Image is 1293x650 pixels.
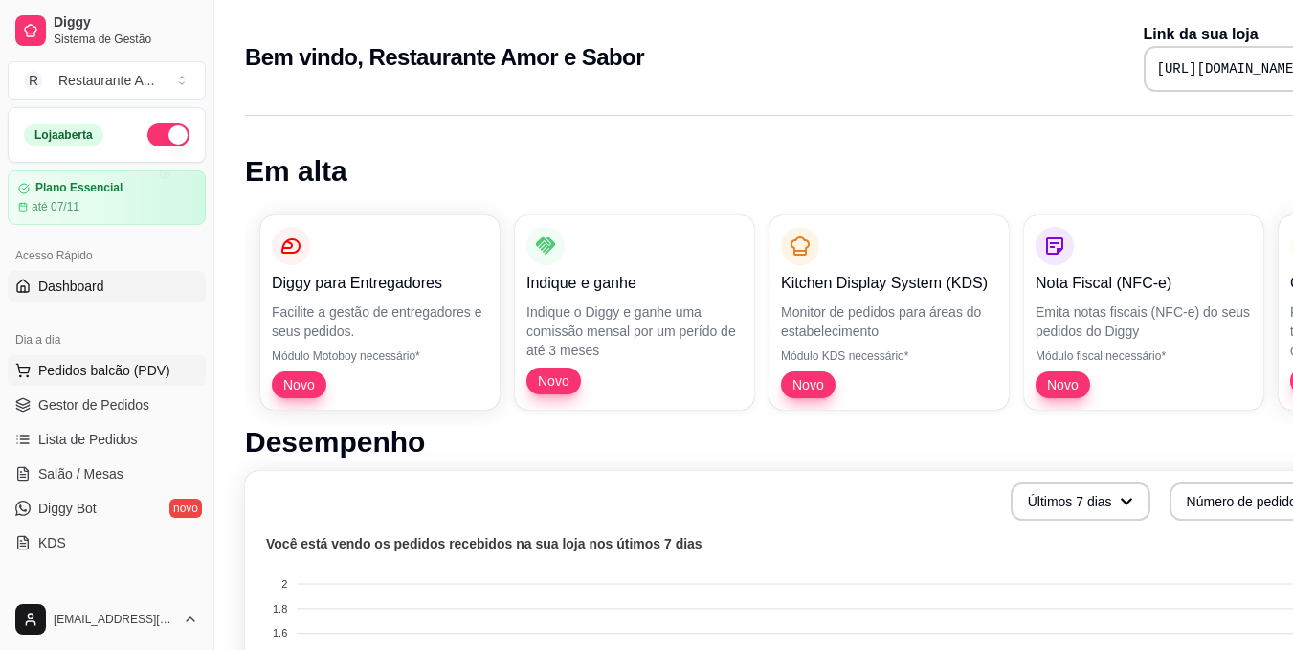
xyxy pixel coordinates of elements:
text: Você está vendo os pedidos recebidos na sua loja nos útimos 7 dias [266,536,702,551]
tspan: 2 [281,578,287,590]
button: Últimos 7 dias [1011,482,1150,521]
tspan: 1.6 [273,627,287,639]
button: Select a team [8,61,206,100]
button: Kitchen Display System (KDS)Monitor de pedidos para áreas do estabelecimentoMódulo KDS necessário... [769,215,1009,410]
span: Lista de Pedidos [38,430,138,449]
button: Diggy para EntregadoresFacilite a gestão de entregadores e seus pedidos.Módulo Motoboy necessário... [260,215,500,410]
a: DiggySistema de Gestão [8,8,206,54]
a: KDS [8,527,206,558]
p: Emita notas fiscais (NFC-e) do seus pedidos do Diggy [1036,303,1252,341]
button: Alterar Status [147,123,189,146]
a: Salão / Mesas [8,459,206,489]
button: Nota Fiscal (NFC-e)Emita notas fiscais (NFC-e) do seus pedidos do DiggyMódulo fiscal necessário*Novo [1024,215,1263,410]
p: Nota Fiscal (NFC-e) [1036,272,1252,295]
div: Acesso Rápido [8,240,206,271]
button: [EMAIL_ADDRESS][DOMAIN_NAME] [8,596,206,642]
h2: Bem vindo, Restaurante Amor e Sabor [245,42,644,73]
span: Gestor de Pedidos [38,395,149,415]
a: Diggy Botnovo [8,493,206,524]
span: Diggy [54,14,198,32]
span: Novo [276,375,323,394]
p: Kitchen Display System (KDS) [781,272,997,295]
a: Plano Essencialaté 07/11 [8,170,206,225]
p: Módulo KDS necessário* [781,348,997,364]
button: Indique e ganheIndique o Diggy e ganhe uma comissão mensal por um perído de até 3 mesesNovo [515,215,754,410]
span: R [24,71,43,90]
span: Sistema de Gestão [54,32,198,47]
article: Plano Essencial [35,181,123,195]
p: Indique e ganhe [526,272,743,295]
span: Novo [785,375,832,394]
p: Monitor de pedidos para áreas do estabelecimento [781,303,997,341]
tspan: 1.8 [273,603,287,615]
button: Pedidos balcão (PDV) [8,355,206,386]
span: Salão / Mesas [38,464,123,483]
p: Diggy para Entregadores [272,272,488,295]
span: KDS [38,533,66,552]
div: Catálogo [8,581,206,612]
a: Dashboard [8,271,206,302]
span: [EMAIL_ADDRESS][DOMAIN_NAME] [54,612,175,627]
span: Diggy Bot [38,499,97,518]
p: Facilite a gestão de entregadores e seus pedidos. [272,303,488,341]
span: Dashboard [38,277,104,296]
article: até 07/11 [32,199,79,214]
p: Módulo fiscal necessário* [1036,348,1252,364]
span: Pedidos balcão (PDV) [38,361,170,380]
span: Novo [530,371,577,391]
div: Dia a dia [8,325,206,355]
div: Restaurante A ... [58,71,154,90]
span: Novo [1039,375,1086,394]
p: Indique o Diggy e ganhe uma comissão mensal por um perído de até 3 meses [526,303,743,360]
a: Lista de Pedidos [8,424,206,455]
div: Loja aberta [24,124,103,146]
a: Gestor de Pedidos [8,390,206,420]
p: Módulo Motoboy necessário* [272,348,488,364]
